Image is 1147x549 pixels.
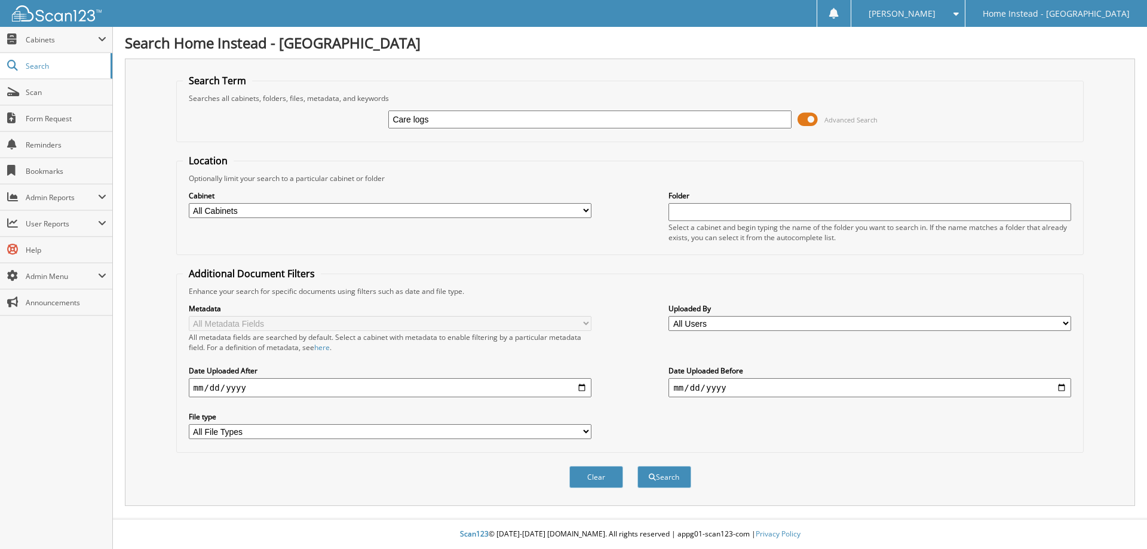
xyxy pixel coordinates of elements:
div: All metadata fields are searched by default. Select a cabinet with metadata to enable filtering b... [189,332,591,352]
a: Privacy Policy [756,529,801,539]
span: Search [26,61,105,71]
label: Folder [668,191,1071,201]
span: Help [26,245,106,255]
span: Scan123 [460,529,489,539]
div: Optionally limit your search to a particular cabinet or folder [183,173,1078,183]
legend: Search Term [183,74,252,87]
label: Uploaded By [668,303,1071,314]
div: Select a cabinet and begin typing the name of the folder you want to search in. If the name match... [668,222,1071,243]
span: Home Instead - [GEOGRAPHIC_DATA] [983,10,1130,17]
span: Bookmarks [26,166,106,176]
legend: Location [183,154,234,167]
button: Search [637,466,691,488]
div: Enhance your search for specific documents using filters such as date and file type. [183,286,1078,296]
label: Cabinet [189,191,591,201]
h1: Search Home Instead - [GEOGRAPHIC_DATA] [125,33,1135,53]
iframe: Chat Widget [1087,492,1147,549]
img: scan123-logo-white.svg [12,5,102,22]
label: File type [189,412,591,422]
input: start [189,378,591,397]
span: Advanced Search [824,115,878,124]
span: User Reports [26,219,98,229]
label: Date Uploaded After [189,366,591,376]
a: here [314,342,330,352]
button: Clear [569,466,623,488]
span: Admin Reports [26,192,98,203]
div: Searches all cabinets, folders, files, metadata, and keywords [183,93,1078,103]
span: Reminders [26,140,106,150]
label: Date Uploaded Before [668,366,1071,376]
span: Form Request [26,114,106,124]
span: Scan [26,87,106,97]
span: [PERSON_NAME] [869,10,936,17]
span: Cabinets [26,35,98,45]
span: Announcements [26,297,106,308]
input: end [668,378,1071,397]
label: Metadata [189,303,591,314]
span: Admin Menu [26,271,98,281]
legend: Additional Document Filters [183,267,321,280]
div: © [DATE]-[DATE] [DOMAIN_NAME]. All rights reserved | appg01-scan123-com | [113,520,1147,549]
